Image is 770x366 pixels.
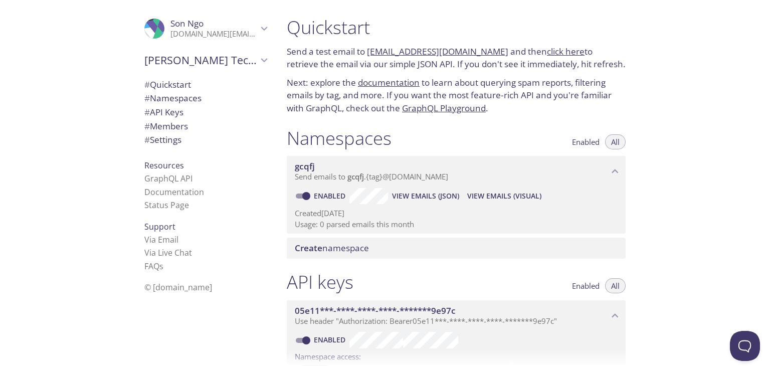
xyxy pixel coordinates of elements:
[144,134,150,145] span: #
[287,127,392,149] h1: Namespaces
[136,47,275,73] div: Hansen Technologies
[287,16,626,39] h1: Quickstart
[136,12,275,45] div: Son Ngo
[144,79,191,90] span: Quickstart
[144,92,202,104] span: Namespaces
[358,77,420,88] a: documentation
[295,219,618,230] p: Usage: 0 parsed emails this month
[295,242,322,254] span: Create
[144,106,183,118] span: API Keys
[566,278,606,293] button: Enabled
[287,238,626,259] div: Create namespace
[144,120,150,132] span: #
[547,46,585,57] a: click here
[136,119,275,133] div: Members
[144,79,150,90] span: #
[136,91,275,105] div: Namespaces
[144,173,192,184] a: GraphQL API
[144,187,204,198] a: Documentation
[467,190,541,202] span: View Emails (Visual)
[295,348,361,363] label: Namespace access:
[144,160,184,171] span: Resources
[144,234,178,245] a: Via Email
[312,335,349,344] a: Enabled
[388,188,463,204] button: View Emails (JSON)
[347,171,364,181] span: gcqfj
[287,271,353,293] h1: API keys
[144,221,175,232] span: Support
[136,78,275,92] div: Quickstart
[144,247,192,258] a: Via Live Chat
[392,190,459,202] span: View Emails (JSON)
[605,134,626,149] button: All
[287,76,626,115] p: Next: explore the to learn about querying spam reports, filtering emails by tag, and more. If you...
[170,29,258,39] p: [DOMAIN_NAME][EMAIL_ADDRESS][DOMAIN_NAME]
[144,134,181,145] span: Settings
[287,45,626,71] p: Send a test email to and then to retrieve the email via our simple JSON API. If you don't see it ...
[144,261,163,272] a: FAQ
[144,200,189,211] a: Status Page
[136,133,275,147] div: Team Settings
[159,261,163,272] span: s
[295,208,618,219] p: Created [DATE]
[144,120,188,132] span: Members
[566,134,606,149] button: Enabled
[295,242,369,254] span: namespace
[136,105,275,119] div: API Keys
[367,46,508,57] a: [EMAIL_ADDRESS][DOMAIN_NAME]
[295,160,315,172] span: gcqfj
[144,282,212,293] span: © [DOMAIN_NAME]
[287,156,626,187] div: gcqfj namespace
[144,92,150,104] span: #
[463,188,545,204] button: View Emails (Visual)
[402,102,486,114] a: GraphQL Playground
[730,331,760,361] iframe: Help Scout Beacon - Open
[312,191,349,201] a: Enabled
[170,18,204,29] span: Son Ngo
[295,171,448,181] span: Send emails to . {tag} @[DOMAIN_NAME]
[144,53,258,67] span: [PERSON_NAME] Technologies
[605,278,626,293] button: All
[144,106,150,118] span: #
